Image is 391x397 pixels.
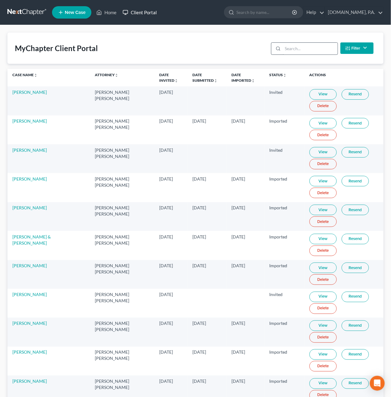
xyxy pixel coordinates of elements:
[232,321,245,326] span: [DATE]
[310,274,337,285] a: Delete
[342,292,369,302] a: Resend
[192,263,206,268] span: [DATE]
[192,379,206,384] span: [DATE]
[310,216,337,227] a: Delete
[283,73,287,77] i: unfold_more
[34,73,37,77] i: unfold_more
[214,79,217,83] i: unfold_more
[12,292,47,297] a: [PERSON_NAME]
[93,7,120,18] a: Home
[342,89,369,100] a: Resend
[310,101,337,111] a: Delete
[342,147,369,158] a: Resend
[192,176,206,181] span: [DATE]
[12,89,47,95] a: [PERSON_NAME]
[159,263,173,268] span: [DATE]
[90,202,154,231] td: [PERSON_NAME] [PERSON_NAME]
[310,321,337,331] a: View
[120,7,160,18] a: Client Portal
[310,234,337,244] a: View
[265,231,305,260] td: Imported
[342,263,369,273] a: Resend
[159,379,173,384] span: [DATE]
[232,350,245,355] span: [DATE]
[12,263,47,268] a: [PERSON_NAME]
[95,72,118,77] a: Attorneyunfold_more
[342,205,369,215] a: Resend
[90,347,154,376] td: [PERSON_NAME] [PERSON_NAME]
[12,118,47,124] a: [PERSON_NAME]
[232,234,245,239] span: [DATE]
[265,318,305,347] td: Imported
[342,234,369,244] a: Resend
[192,118,206,124] span: [DATE]
[192,321,206,326] span: [DATE]
[310,332,337,343] a: Delete
[232,176,245,181] span: [DATE]
[192,72,217,82] a: Date Submittedunfold_more
[159,292,173,297] span: [DATE]
[265,289,305,318] td: Invited
[370,376,385,391] div: Open Intercom Messenger
[342,378,369,389] a: Resend
[159,118,173,124] span: [DATE]
[15,43,98,53] div: MyChapter Client Portal
[174,79,178,83] i: unfold_more
[310,361,337,372] a: Delete
[159,321,173,326] span: [DATE]
[159,205,173,210] span: [DATE]
[265,86,305,115] td: Invited
[310,130,337,140] a: Delete
[340,42,374,54] button: Filter
[232,72,255,82] a: Date Importedunfold_more
[159,147,173,153] span: [DATE]
[12,72,37,77] a: Case Nameunfold_more
[342,118,369,129] a: Resend
[310,292,337,302] a: View
[310,147,337,158] a: View
[65,10,86,15] span: New Case
[90,116,154,144] td: [PERSON_NAME] [PERSON_NAME]
[342,321,369,331] a: Resend
[342,176,369,186] a: Resend
[305,69,384,86] th: Actions
[232,118,245,124] span: [DATE]
[265,116,305,144] td: Imported
[310,118,337,129] a: View
[310,246,337,256] a: Delete
[310,188,337,198] a: Delete
[236,7,293,18] input: Search by name...
[283,43,338,55] input: Search...
[325,7,383,18] a: [DOMAIN_NAME], P.A.
[12,379,47,384] a: [PERSON_NAME]
[90,231,154,260] td: [PERSON_NAME] [PERSON_NAME]
[342,349,369,360] a: Resend
[310,349,337,360] a: View
[159,72,178,82] a: Date Invitedunfold_more
[12,234,51,246] a: [PERSON_NAME] & [PERSON_NAME]
[90,86,154,115] td: [PERSON_NAME] [PERSON_NAME]
[12,321,47,326] a: [PERSON_NAME]
[310,176,337,186] a: View
[90,144,154,173] td: [PERSON_NAME] [PERSON_NAME]
[192,350,206,355] span: [DATE]
[310,378,337,389] a: View
[310,159,337,169] a: Delete
[90,289,154,318] td: [PERSON_NAME] [PERSON_NAME]
[90,318,154,347] td: [PERSON_NAME] [PERSON_NAME]
[265,260,305,289] td: Imported
[265,347,305,376] td: Imported
[12,147,47,153] a: [PERSON_NAME]
[310,263,337,273] a: View
[265,202,305,231] td: Imported
[12,350,47,355] a: [PERSON_NAME]
[90,260,154,289] td: [PERSON_NAME] [PERSON_NAME]
[159,89,173,95] span: [DATE]
[310,205,337,215] a: View
[115,73,118,77] i: unfold_more
[232,205,245,210] span: [DATE]
[232,263,245,268] span: [DATE]
[304,7,324,18] a: Help
[265,144,305,173] td: Invited
[310,303,337,314] a: Delete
